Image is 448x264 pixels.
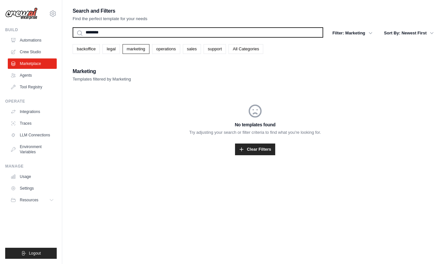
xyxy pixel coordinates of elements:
img: Logo [5,7,38,20]
h2: Marketing [73,67,131,76]
a: LLM Connections [8,130,57,140]
a: operations [152,44,180,54]
a: Usage [8,171,57,182]
a: Agents [8,70,57,81]
a: support [204,44,226,54]
h2: Search and Filters [73,6,147,16]
a: Marketplace [8,58,57,69]
a: Automations [8,35,57,45]
a: Environment Variables [8,142,57,157]
span: Logout [29,251,41,256]
a: Clear Filters [235,144,275,155]
a: sales [183,44,201,54]
button: Sort By: Newest First [380,27,438,39]
a: Traces [8,118,57,129]
a: Integrations [8,107,57,117]
a: Crew Studio [8,47,57,57]
a: Settings [8,183,57,194]
div: Operate [5,99,57,104]
a: backoffice [73,44,100,54]
h3: No templates found [73,121,438,128]
a: All Categories [229,44,263,54]
a: Tool Registry [8,82,57,92]
button: Resources [8,195,57,205]
p: Templates filtered by Marketing [73,76,131,82]
p: Try adjusting your search or filter criteria to find what you're looking for. [73,129,438,136]
a: legal [102,44,120,54]
div: Manage [5,164,57,169]
p: Find the perfect template for your needs [73,16,147,22]
button: Logout [5,248,57,259]
span: Resources [20,197,38,203]
a: marketing [123,44,149,54]
div: Build [5,27,57,32]
button: Filter: Marketing [328,27,376,39]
